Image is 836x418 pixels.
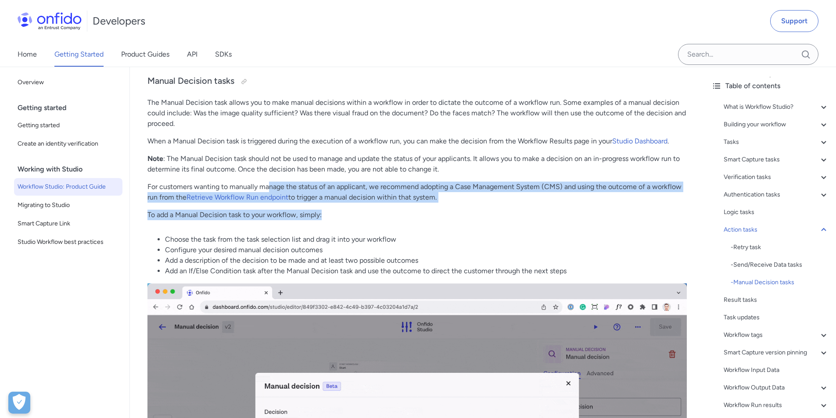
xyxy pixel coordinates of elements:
a: Workflow Input Data [724,365,829,375]
a: Workflow Output Data [724,382,829,393]
span: Workflow Studio: Product Guide [18,182,119,192]
a: Verification tasks [724,172,829,182]
a: Home [18,42,37,67]
div: Cookie Preferences [8,392,30,414]
div: Getting started [18,99,126,117]
span: Smart Capture Link [18,218,119,229]
span: Create an identity verification [18,139,119,149]
a: What is Workflow Studio? [724,102,829,112]
a: Support [770,10,818,32]
a: Result tasks [724,295,829,305]
div: - Manual Decision tasks [731,277,829,288]
span: Getting started [18,120,119,131]
a: Getting Started [54,42,104,67]
span: Migrating to Studio [18,200,119,211]
h3: Manual Decision tasks [147,75,687,89]
a: Smart Capture tasks [724,154,829,165]
li: Add an If/Else Condition task after the Manual Decision task and use the outcome to direct the cu... [165,266,687,276]
a: -Send/Receive Data tasks [731,260,829,270]
a: Workflow Studio: Product Guide [14,178,122,196]
a: Authentication tasks [724,189,829,200]
div: - Send/Receive Data tasks [731,260,829,270]
a: API [187,42,197,67]
span: Studio Workflow best practices [18,237,119,247]
a: Create an identity verification [14,135,122,153]
div: - Retry task [731,242,829,253]
a: Workflow tags [724,330,829,340]
p: For customers wanting to manually manage the status of an applicant, we recommend adopting a Case... [147,182,687,203]
a: Migrating to Studio [14,196,122,214]
a: Action tasks [724,225,829,235]
button: Open Preferences [8,392,30,414]
a: -Retry task [731,242,829,253]
a: SDKs [215,42,232,67]
p: The Manual Decision task allows you to make manual decisions within a workflow in order to dictat... [147,97,687,129]
div: Table of contents [711,81,829,91]
a: Overview [14,74,122,91]
a: Building your workflow [724,119,829,130]
a: Product Guides [121,42,169,67]
a: Studio Dashboard [612,137,667,145]
a: Getting started [14,117,122,134]
a: Logic tasks [724,207,829,218]
h1: Developers [93,14,145,28]
a: Tasks [724,137,829,147]
img: Onfido Logo [18,12,82,30]
a: Workflow Run results [724,400,829,411]
p: : The Manual Decision task should not be used to manage and update the status of your applicants.... [147,154,687,175]
a: Task updates [724,312,829,323]
p: When a Manual Decision task is triggered during the execution of a workflow run, you can make the... [147,136,687,146]
p: To add a Manual Decision task to your workflow, simply: [147,210,687,220]
input: Onfido search input field [678,44,818,65]
div: Working with Studio [18,161,126,178]
a: Retrieve Workflow Run endpoint [187,193,288,201]
li: Add a description of the decision to be made and at least two possible outcomes [165,255,687,266]
a: Studio Workflow best practices [14,233,122,251]
span: Overview [18,77,119,88]
li: Choose the task from the task selection list and drag it into your workflow [165,234,687,245]
strong: Note [147,154,163,163]
a: -Manual Decision tasks [731,277,829,288]
a: Smart Capture version pinning [724,347,829,358]
a: Smart Capture Link [14,215,122,232]
li: Configure your desired manual decision outcomes [165,245,687,255]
